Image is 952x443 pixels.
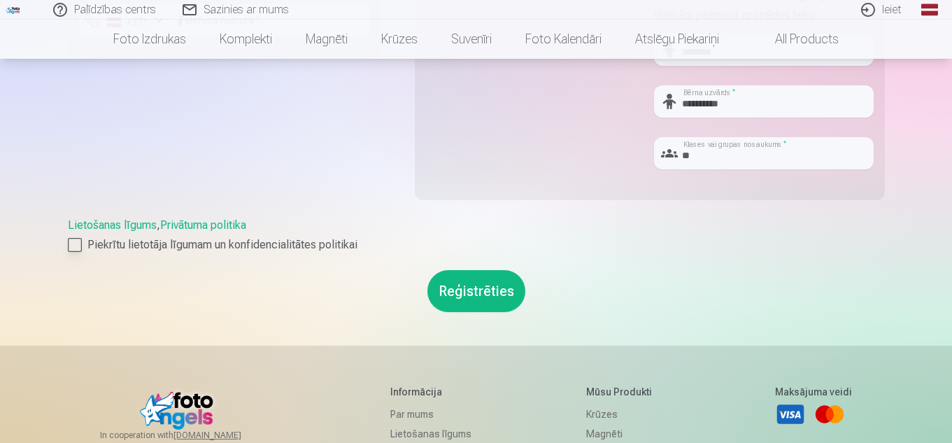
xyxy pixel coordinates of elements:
a: Foto kalendāri [509,20,618,59]
a: Krūzes [586,405,660,424]
div: , [68,217,885,253]
a: Lietošanas līgums [68,218,157,232]
span: In cooperation with [100,430,275,441]
a: Magnēti [289,20,364,59]
h5: Mūsu produkti [586,385,660,399]
button: Reģistrēties [427,270,525,312]
h5: Informācija [390,385,471,399]
a: Privātuma politika [160,218,246,232]
a: Atslēgu piekariņi [618,20,736,59]
label: Piekrītu lietotāja līgumam un konfidencialitātes politikai [68,237,885,253]
a: Visa [775,399,806,430]
h5: Maksājuma veidi [775,385,852,399]
a: Foto izdrukas [97,20,203,59]
img: /fa1 [6,6,21,14]
a: Krūzes [364,20,434,59]
a: Suvenīri [434,20,509,59]
a: Mastercard [814,399,845,430]
a: All products [736,20,855,59]
a: Par mums [390,405,471,424]
a: Komplekti [203,20,289,59]
a: [DOMAIN_NAME] [173,430,275,441]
